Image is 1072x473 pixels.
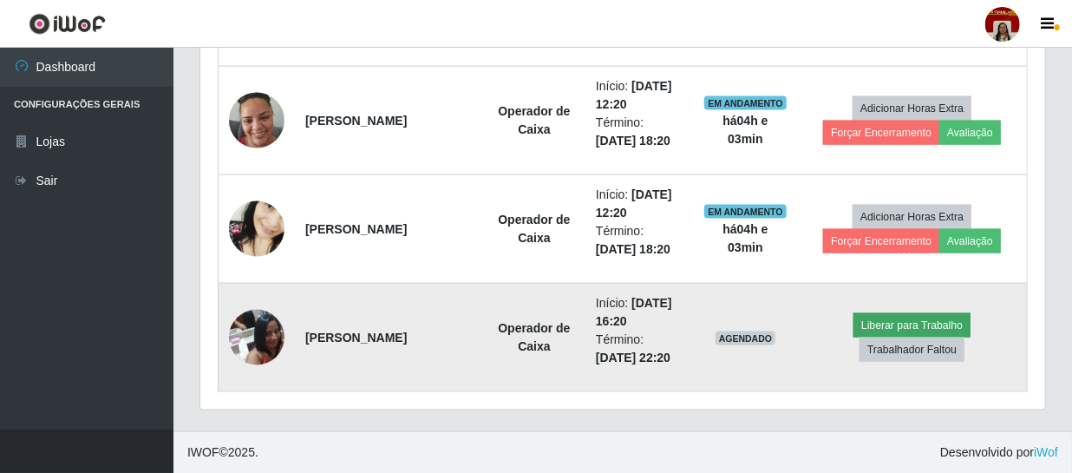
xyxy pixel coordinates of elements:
[498,321,570,353] strong: Operador de Caixa
[29,13,106,35] img: CoreUI Logo
[187,446,219,460] span: IWOF
[498,213,570,245] strong: Operador de Caixa
[229,300,284,374] img: 1716827942776.jpeg
[716,332,776,345] span: AGENDADO
[305,331,407,345] strong: [PERSON_NAME]
[823,229,939,253] button: Forçar Encerramento
[596,331,683,367] li: Término:
[305,114,407,128] strong: [PERSON_NAME]
[860,338,964,362] button: Trabalhador Faltou
[722,114,768,146] strong: há 04 h e 03 min
[596,187,672,220] time: [DATE] 12:20
[596,242,670,256] time: [DATE] 18:20
[939,229,1001,253] button: Avaliação
[229,169,284,290] img: 1735568187482.jpeg
[596,351,670,365] time: [DATE] 22:20
[596,186,683,222] li: Início:
[940,444,1058,463] span: Desenvolvido por
[853,205,971,229] button: Adicionar Horas Extra
[704,96,787,110] span: EM ANDAMENTO
[722,222,768,254] strong: há 04 h e 03 min
[229,83,284,157] img: 1712933645778.jpeg
[596,134,670,148] time: [DATE] 18:20
[498,104,570,136] strong: Operador de Caixa
[704,205,787,219] span: EM ANDAMENTO
[596,114,683,150] li: Término:
[1034,446,1058,460] a: iWof
[596,294,683,331] li: Início:
[853,313,971,338] button: Liberar para Trabalho
[596,296,672,328] time: [DATE] 16:20
[853,96,971,121] button: Adicionar Horas Extra
[823,121,939,145] button: Forçar Encerramento
[596,222,683,259] li: Término:
[939,121,1001,145] button: Avaliação
[596,79,672,111] time: [DATE] 12:20
[305,222,407,236] strong: [PERSON_NAME]
[596,77,683,114] li: Início:
[187,444,258,463] span: © 2025 .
